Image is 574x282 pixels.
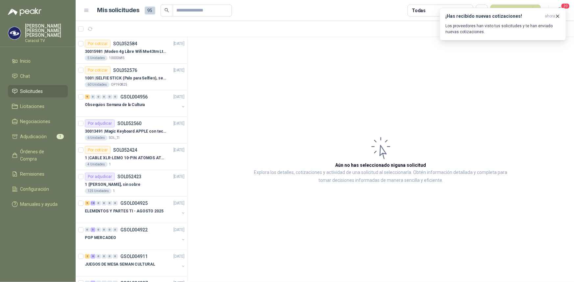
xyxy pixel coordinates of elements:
button: Nueva solicitud [490,5,541,16]
a: Adjudicación1 [8,130,68,143]
div: 5 Unidades [85,55,108,61]
a: Solicitudes [8,85,68,98]
p: [DATE] [173,227,185,233]
p: POP MERCADEO [85,235,116,241]
p: SOL052560 [117,121,141,126]
p: SOL052423 [117,174,141,179]
a: Por cotizarSOL052584[DATE] 30015981 |Moden 4g Libre Wifi Mw43tm Lte Router Móvil Internet 5ghz5 U... [76,37,187,64]
span: ahora [545,13,555,19]
p: Obsequios Semana de la Cultura [85,102,145,108]
p: JUEGOS DE MESA SEMAN CULTURAL [85,261,155,268]
p: Los proveedores han visto tus solicitudes y te han enviado nuevas cotizaciones. [445,23,561,35]
div: 5 [90,228,95,232]
p: ELEMENTOS Y PARTES TI - AGOSTO 2025 [85,208,163,214]
div: 18 [90,201,95,206]
span: 1 [57,134,64,139]
p: 1001 | SELFIE STICK (Palo para Selfies), segun link adjunto [85,75,167,81]
span: Remisiones [20,170,45,178]
p: 1 | [PERSON_NAME], sin sobre [85,182,140,188]
p: SOL052424 [113,148,137,152]
p: [DATE] [173,147,185,153]
p: Caracol TV [25,39,68,43]
p: GSOL004956 [120,95,148,99]
div: Por cotizar [85,40,111,48]
img: Company Logo [8,27,21,39]
div: 0 [113,228,118,232]
a: Por adjudicarSOL052560[DATE] 30013491 |Magic Keyboard APPLE con teclado númerico en Español Plate... [76,117,187,143]
a: Inicio [8,55,68,67]
span: 95 [145,7,155,14]
span: Adjudicación [20,133,47,140]
p: 30013491 | Magic Keyboard APPLE con teclado númerico en Español Plateado [85,128,167,135]
div: Por adjudicar [85,119,115,127]
div: Por cotizar [85,66,111,74]
div: Todas [412,7,426,14]
p: [DATE] [173,41,185,47]
a: 9 0 0 0 0 0 GSOL004956[DATE] Obsequios Semana de la Cultura [85,93,186,114]
p: [DATE] [173,120,185,127]
a: Por adjudicarSOL052423[DATE] 1 |[PERSON_NAME], sin sobre125 Unidades1 [76,170,187,197]
span: Órdenes de Compra [20,148,62,163]
div: 0 [113,201,118,206]
div: 5 [85,201,90,206]
a: Órdenes de Compra [8,145,68,165]
div: 9 [85,95,90,99]
div: Por cotizar [85,146,111,154]
span: 20 [561,3,570,9]
p: 1 [113,188,115,194]
a: Por cotizarSOL052424[DATE] 1 |CABLE XLR-LEMO 10-PIN ATOMOS ATOMCAB0164 Unidades1 [76,143,187,170]
div: 6 Unidades [85,135,108,141]
p: [PERSON_NAME] [PERSON_NAME] [PERSON_NAME] [25,24,68,37]
img: Logo peakr [8,8,41,16]
a: Chat [8,70,68,82]
p: [DATE] [173,174,185,180]
div: Por adjudicar [85,173,115,181]
a: Por cotizarSOL052576[DATE] 1001 |SELFIE STICK (Palo para Selfies), segun link adjunto60 UnidadesO... [76,64,187,90]
a: Licitaciones [8,100,68,113]
a: Configuración [8,183,68,195]
div: 0 [96,95,101,99]
p: [DATE] [173,94,185,100]
div: 0 [102,228,107,232]
a: Manuales y ayuda [8,198,68,210]
div: 0 [96,201,101,206]
a: Negociaciones [8,115,68,128]
div: 0 [107,228,112,232]
div: 0 [107,95,112,99]
div: 125 Unidades [85,188,112,194]
h1: Mis solicitudes [97,6,139,15]
a: 2 8 0 0 0 0 GSOL004911[DATE] JUEGOS DE MESA SEMAN CULTURAL [85,252,186,273]
p: GSOL004922 [120,228,148,232]
span: Solicitudes [20,88,43,95]
span: Configuración [20,185,49,193]
div: 0 [90,95,95,99]
span: Chat [20,73,30,80]
span: Inicio [20,57,31,65]
div: 0 [107,201,112,206]
p: [DATE] [173,200,185,206]
p: SOL052576 [113,68,137,73]
div: 0 [102,254,107,259]
button: 20 [554,5,566,16]
span: Licitaciones [20,103,45,110]
a: Remisiones [8,168,68,180]
a: 5 18 0 0 0 0 GSOL004925[DATE] ELEMENTOS Y PARTES TI - AGOSTO 2025 [85,199,186,220]
p: 30015981 | Moden 4g Libre Wifi Mw43tm Lte Router Móvil Internet 5ghz [85,49,167,55]
p: SOL_TI [109,135,119,141]
p: [DATE] [173,67,185,74]
h3: ¡Has recibido nuevas cotizaciones! [445,13,542,19]
div: 2 [85,254,90,259]
div: 4 Unidades [85,162,108,167]
div: 8 [90,254,95,259]
p: Explora los detalles, cotizaciones y actividad de una solicitud al seleccionarla. Obtén informaci... [253,169,508,184]
div: 0 [96,254,101,259]
a: 0 5 0 0 0 0 GSOL004922[DATE] POP MERCADEO [85,226,186,247]
p: SOL052584 [113,41,137,46]
h3: Aún no has seleccionado niguna solicitud [336,162,426,169]
p: GSOL004925 [120,201,148,206]
p: 10000685 [109,55,125,61]
p: GSOL004911 [120,254,148,259]
span: Negociaciones [20,118,51,125]
div: 0 [102,95,107,99]
button: ¡Has recibido nuevas cotizaciones!ahora Los proveedores han visto tus solicitudes y te han enviad... [440,8,566,40]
